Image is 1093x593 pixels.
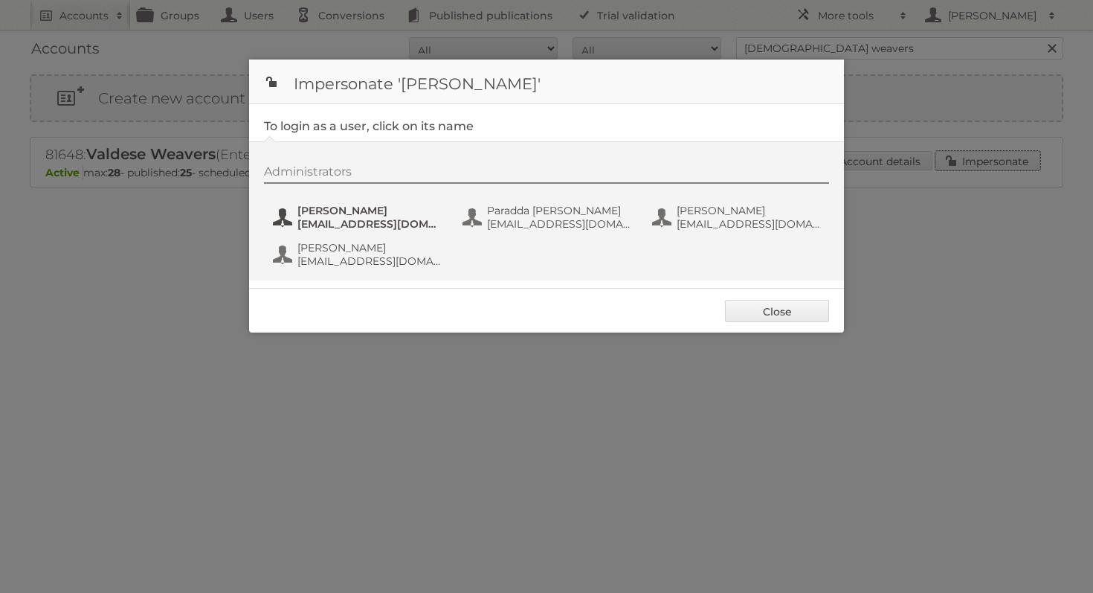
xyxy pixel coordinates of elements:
[297,204,442,217] span: [PERSON_NAME]
[651,202,825,232] button: [PERSON_NAME] [EMAIL_ADDRESS][DOMAIN_NAME]
[487,217,631,231] span: [EMAIL_ADDRESS][DOMAIN_NAME]
[264,164,829,184] div: Administrators
[249,60,844,104] h1: Impersonate '[PERSON_NAME]'
[677,204,821,217] span: [PERSON_NAME]
[297,241,442,254] span: [PERSON_NAME]
[297,254,442,268] span: [EMAIL_ADDRESS][DOMAIN_NAME]
[677,217,821,231] span: [EMAIL_ADDRESS][DOMAIN_NAME]
[725,300,829,322] a: Close
[461,202,636,232] button: Paradda [PERSON_NAME] [EMAIL_ADDRESS][DOMAIN_NAME]
[264,119,474,133] legend: To login as a user, click on its name
[271,202,446,232] button: [PERSON_NAME] [EMAIL_ADDRESS][DOMAIN_NAME]
[271,240,446,269] button: [PERSON_NAME] [EMAIL_ADDRESS][DOMAIN_NAME]
[487,204,631,217] span: Paradda [PERSON_NAME]
[297,217,442,231] span: [EMAIL_ADDRESS][DOMAIN_NAME]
